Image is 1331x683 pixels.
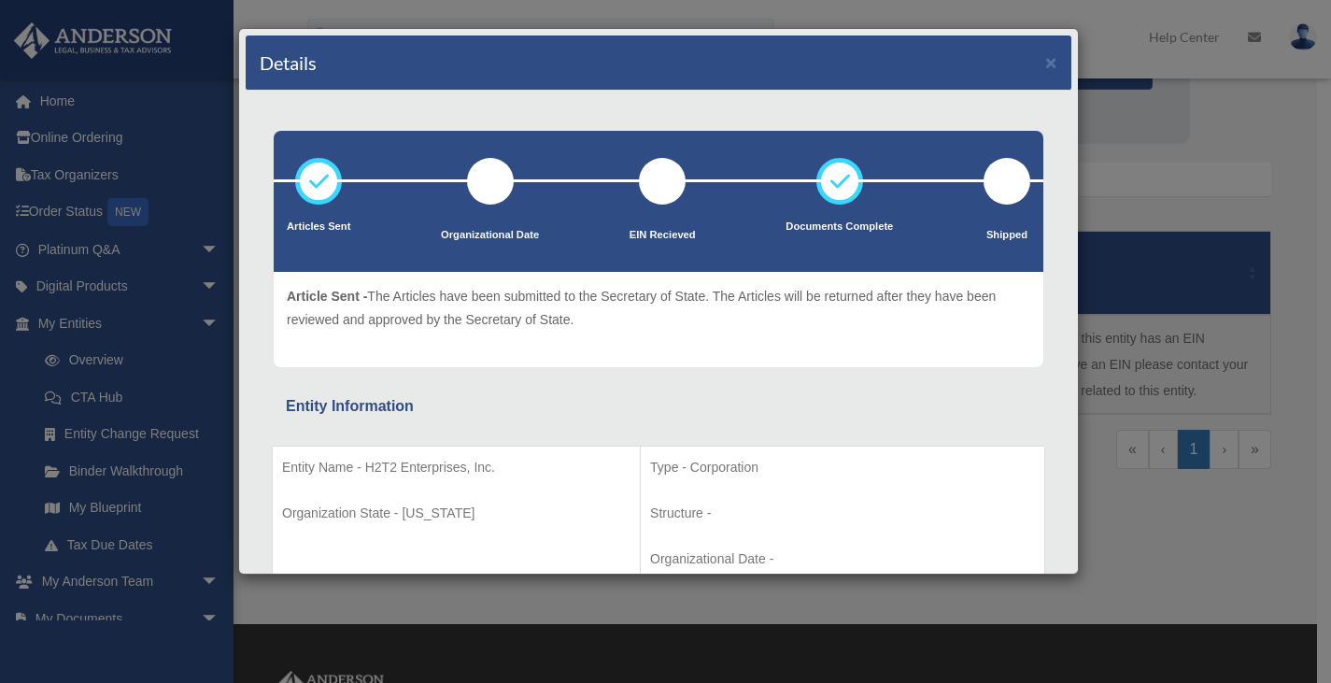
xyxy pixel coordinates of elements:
[1045,52,1057,72] button: ×
[650,456,1035,479] p: Type - Corporation
[287,285,1030,331] p: The Articles have been submitted to the Secretary of State. The Articles will be returned after t...
[984,226,1030,245] p: Shipped
[260,50,317,76] h4: Details
[287,218,350,236] p: Articles Sent
[786,218,893,236] p: Documents Complete
[286,393,1031,420] div: Entity Information
[282,502,630,525] p: Organization State - [US_STATE]
[650,548,1035,571] p: Organizational Date -
[650,502,1035,525] p: Structure -
[282,456,630,479] p: Entity Name - H2T2 Enterprises, Inc.
[287,289,367,304] span: Article Sent -
[630,226,696,245] p: EIN Recieved
[441,226,539,245] p: Organizational Date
